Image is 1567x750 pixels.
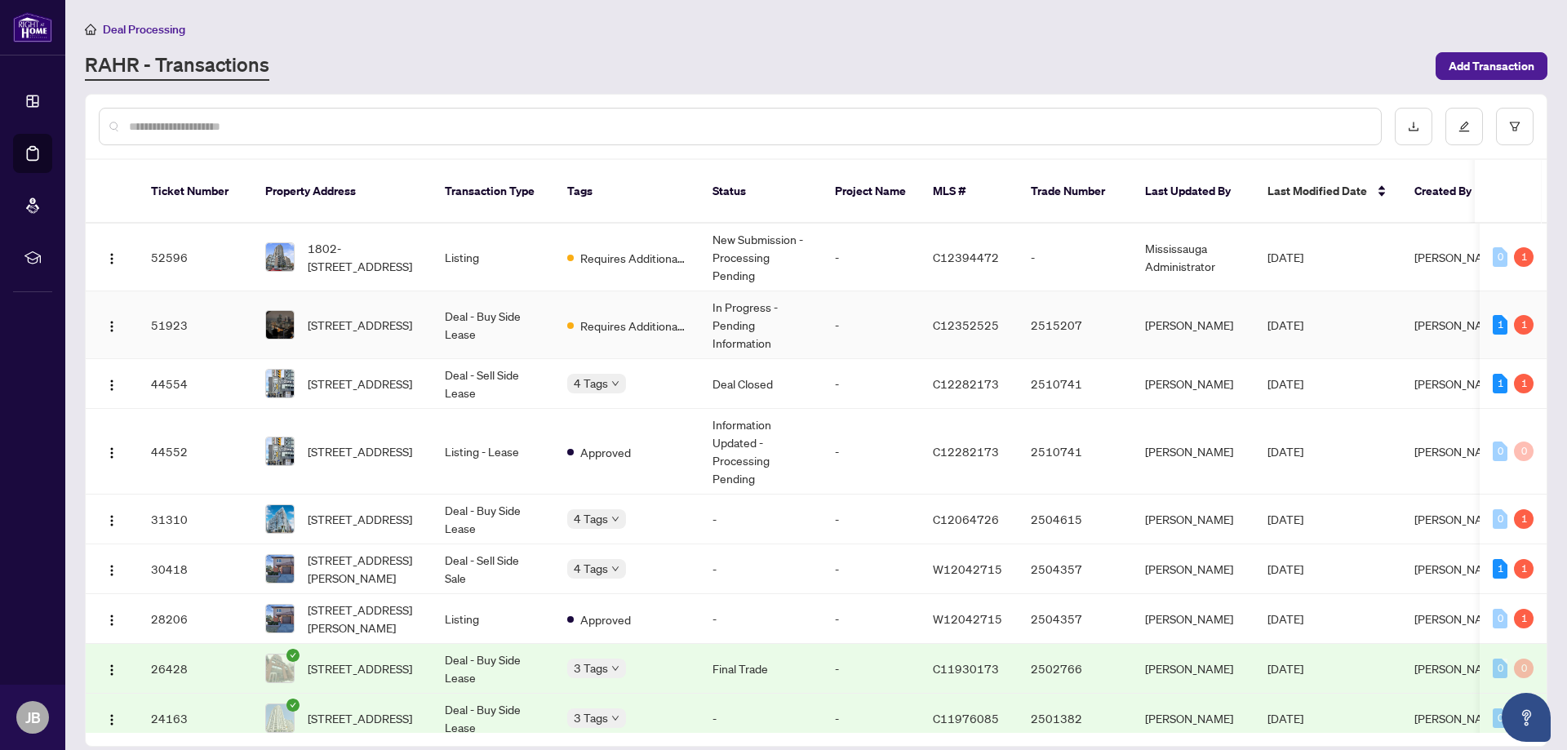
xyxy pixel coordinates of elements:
[933,250,999,264] span: C12394472
[308,601,419,637] span: [STREET_ADDRESS][PERSON_NAME]
[611,565,619,573] span: down
[1445,108,1483,145] button: edit
[1414,444,1503,459] span: [PERSON_NAME]
[920,160,1018,224] th: MLS #
[432,644,554,694] td: Deal - Buy Side Lease
[85,51,269,81] a: RAHR - Transactions
[105,564,118,577] img: Logo
[1018,694,1132,743] td: 2501382
[1514,509,1534,529] div: 1
[933,561,1002,576] span: W12042715
[138,409,252,495] td: 44552
[432,594,554,644] td: Listing
[1414,250,1503,264] span: [PERSON_NAME]
[1267,317,1303,332] span: [DATE]
[266,437,294,465] img: thumbnail-img
[99,705,125,731] button: Logo
[1436,52,1547,80] button: Add Transaction
[105,614,118,627] img: Logo
[1514,559,1534,579] div: 1
[574,509,608,528] span: 4 Tags
[99,312,125,338] button: Logo
[1018,291,1132,359] td: 2515207
[1458,121,1470,132] span: edit
[1267,661,1303,676] span: [DATE]
[1514,315,1534,335] div: 1
[933,611,1002,626] span: W12042715
[138,544,252,594] td: 30418
[1132,409,1254,495] td: [PERSON_NAME]
[1514,374,1534,393] div: 1
[1493,315,1507,335] div: 1
[308,239,419,275] span: 1802-[STREET_ADDRESS]
[1395,108,1432,145] button: download
[554,160,699,224] th: Tags
[1267,444,1303,459] span: [DATE]
[699,409,822,495] td: Information Updated - Processing Pending
[611,515,619,523] span: down
[1132,224,1254,291] td: Mississauga Administrator
[580,249,686,267] span: Requires Additional Docs
[1414,711,1503,726] span: [PERSON_NAME]
[266,370,294,397] img: thumbnail-img
[138,694,252,743] td: 24163
[1018,359,1132,409] td: 2510741
[611,664,619,672] span: down
[574,559,608,578] span: 4 Tags
[138,495,252,544] td: 31310
[699,359,822,409] td: Deal Closed
[1493,708,1507,728] div: 0
[105,379,118,392] img: Logo
[99,556,125,582] button: Logo
[1414,611,1503,626] span: [PERSON_NAME]
[1496,108,1534,145] button: filter
[611,379,619,388] span: down
[1493,374,1507,393] div: 1
[933,711,999,726] span: C11976085
[1408,121,1419,132] span: download
[933,512,999,526] span: C12064726
[1493,509,1507,529] div: 0
[1514,442,1534,461] div: 0
[1449,53,1534,79] span: Add Transaction
[1132,644,1254,694] td: [PERSON_NAME]
[822,409,920,495] td: -
[1493,609,1507,628] div: 0
[138,359,252,409] td: 44554
[1267,512,1303,526] span: [DATE]
[105,252,118,265] img: Logo
[138,594,252,644] td: 28206
[308,551,419,587] span: [STREET_ADDRESS][PERSON_NAME]
[99,606,125,632] button: Logo
[822,644,920,694] td: -
[432,409,554,495] td: Listing - Lease
[1267,561,1303,576] span: [DATE]
[308,510,412,528] span: [STREET_ADDRESS]
[138,224,252,291] td: 52596
[1493,559,1507,579] div: 1
[432,544,554,594] td: Deal - Sell Side Sale
[580,443,631,461] span: Approved
[1132,160,1254,224] th: Last Updated By
[699,544,822,594] td: -
[1514,247,1534,267] div: 1
[822,160,920,224] th: Project Name
[1132,544,1254,594] td: [PERSON_NAME]
[699,495,822,544] td: -
[822,224,920,291] td: -
[1414,376,1503,391] span: [PERSON_NAME]
[308,442,412,460] span: [STREET_ADDRESS]
[286,649,300,662] span: check-circle
[1414,317,1503,332] span: [PERSON_NAME]
[699,694,822,743] td: -
[99,371,125,397] button: Logo
[308,316,412,334] span: [STREET_ADDRESS]
[933,444,999,459] span: C12282173
[138,160,252,224] th: Ticket Number
[432,160,554,224] th: Transaction Type
[1132,694,1254,743] td: [PERSON_NAME]
[822,594,920,644] td: -
[699,224,822,291] td: New Submission - Processing Pending
[266,555,294,583] img: thumbnail-img
[574,708,608,727] span: 3 Tags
